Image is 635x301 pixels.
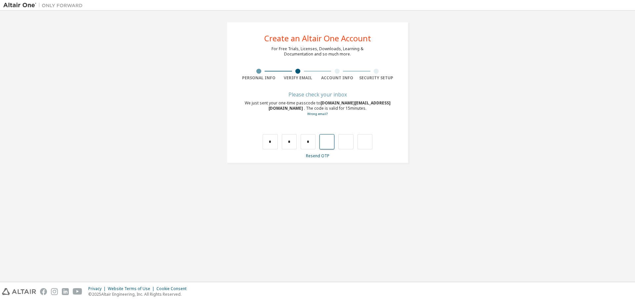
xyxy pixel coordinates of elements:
div: Website Terms of Use [108,286,156,291]
div: For Free Trials, Licenses, Downloads, Learning & Documentation and so much more. [272,46,363,57]
div: Please check your inbox [239,93,396,96]
div: Cookie Consent [156,286,190,291]
div: Security Setup [357,75,396,81]
img: linkedin.svg [62,288,69,295]
div: Verify Email [278,75,318,81]
img: facebook.svg [40,288,47,295]
img: altair_logo.svg [2,288,36,295]
a: Resend OTP [306,153,329,159]
div: We just sent your one-time passcode to . The code is valid for 15 minutes. [239,100,396,117]
div: Account Info [317,75,357,81]
a: Go back to the registration form [307,112,328,116]
img: youtube.svg [73,288,82,295]
div: Privacy [88,286,108,291]
div: Personal Info [239,75,278,81]
p: © 2025 Altair Engineering, Inc. All Rights Reserved. [88,291,190,297]
img: instagram.svg [51,288,58,295]
div: Create an Altair One Account [264,34,371,42]
img: Altair One [3,2,86,9]
span: [DOMAIN_NAME][EMAIL_ADDRESS][DOMAIN_NAME] [269,100,391,111]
